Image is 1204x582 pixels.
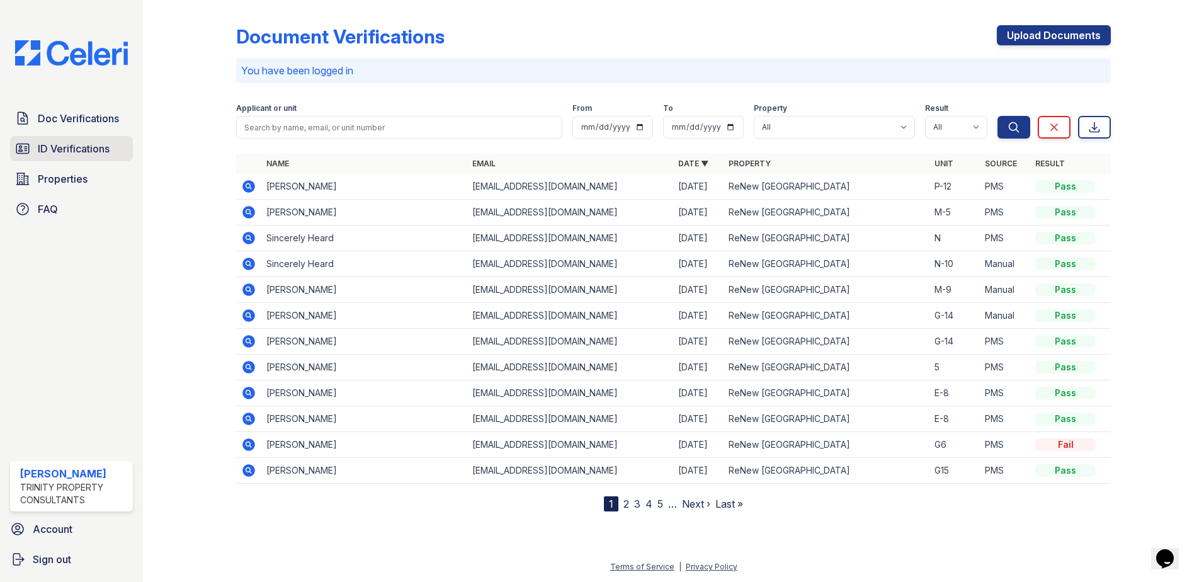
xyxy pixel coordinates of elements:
[20,466,128,481] div: [PERSON_NAME]
[467,329,673,355] td: [EMAIL_ADDRESS][DOMAIN_NAME]
[724,458,929,484] td: ReNew [GEOGRAPHIC_DATA]
[266,159,289,168] a: Name
[997,25,1111,45] a: Upload Documents
[261,458,467,484] td: [PERSON_NAME]
[467,432,673,458] td: [EMAIL_ADDRESS][DOMAIN_NAME]
[261,380,467,406] td: [PERSON_NAME]
[467,380,673,406] td: [EMAIL_ADDRESS][DOMAIN_NAME]
[929,225,980,251] td: N
[1035,438,1096,451] div: Fail
[754,103,787,113] label: Property
[1035,361,1096,374] div: Pass
[929,355,980,380] td: 5
[1035,413,1096,425] div: Pass
[682,498,710,510] a: Next ›
[5,40,138,66] img: CE_Logo_Blue-a8612792a0a2168367f1c8372b55b34899dd931a85d93a1a3d3e32e68fde9ad4.png
[467,406,673,432] td: [EMAIL_ADDRESS][DOMAIN_NAME]
[724,329,929,355] td: ReNew [GEOGRAPHIC_DATA]
[724,303,929,329] td: ReNew [GEOGRAPHIC_DATA]
[1035,309,1096,322] div: Pass
[236,103,297,113] label: Applicant or unit
[980,432,1030,458] td: PMS
[572,103,592,113] label: From
[1035,387,1096,399] div: Pass
[261,277,467,303] td: [PERSON_NAME]
[724,277,929,303] td: ReNew [GEOGRAPHIC_DATA]
[467,303,673,329] td: [EMAIL_ADDRESS][DOMAIN_NAME]
[673,458,724,484] td: [DATE]
[1035,232,1096,244] div: Pass
[929,200,980,225] td: M-5
[929,303,980,329] td: G-14
[623,498,629,510] a: 2
[261,200,467,225] td: [PERSON_NAME]
[673,225,724,251] td: [DATE]
[715,498,743,510] a: Last »
[38,141,110,156] span: ID Verifications
[1151,532,1191,569] iframe: chat widget
[673,174,724,200] td: [DATE]
[980,355,1030,380] td: PMS
[261,406,467,432] td: [PERSON_NAME]
[724,251,929,277] td: ReNew [GEOGRAPHIC_DATA]
[929,174,980,200] td: P-12
[686,562,737,571] a: Privacy Policy
[673,200,724,225] td: [DATE]
[724,174,929,200] td: ReNew [GEOGRAPHIC_DATA]
[679,562,681,571] div: |
[38,202,58,217] span: FAQ
[467,174,673,200] td: [EMAIL_ADDRESS][DOMAIN_NAME]
[668,496,677,511] span: …
[5,516,138,542] a: Account
[1035,180,1096,193] div: Pass
[261,329,467,355] td: [PERSON_NAME]
[38,111,119,126] span: Doc Verifications
[20,481,128,506] div: Trinity Property Consultants
[33,522,72,537] span: Account
[929,329,980,355] td: G-14
[980,200,1030,225] td: PMS
[678,159,708,168] a: Date ▼
[673,277,724,303] td: [DATE]
[724,355,929,380] td: ReNew [GEOGRAPHIC_DATA]
[980,225,1030,251] td: PMS
[38,171,88,186] span: Properties
[657,498,663,510] a: 5
[10,136,133,161] a: ID Verifications
[261,432,467,458] td: [PERSON_NAME]
[33,552,71,567] span: Sign out
[663,103,673,113] label: To
[673,432,724,458] td: [DATE]
[929,251,980,277] td: N-10
[980,380,1030,406] td: PMS
[467,355,673,380] td: [EMAIL_ADDRESS][DOMAIN_NAME]
[236,25,445,48] div: Document Verifications
[645,498,652,510] a: 4
[673,406,724,432] td: [DATE]
[724,225,929,251] td: ReNew [GEOGRAPHIC_DATA]
[467,458,673,484] td: [EMAIL_ADDRESS][DOMAIN_NAME]
[5,547,138,572] a: Sign out
[980,174,1030,200] td: PMS
[467,200,673,225] td: [EMAIL_ADDRESS][DOMAIN_NAME]
[673,355,724,380] td: [DATE]
[929,432,980,458] td: G6
[10,106,133,131] a: Doc Verifications
[1035,283,1096,296] div: Pass
[724,200,929,225] td: ReNew [GEOGRAPHIC_DATA]
[261,225,467,251] td: Sincerely Heard
[929,380,980,406] td: E-8
[980,251,1030,277] td: Manual
[724,406,929,432] td: ReNew [GEOGRAPHIC_DATA]
[1035,159,1065,168] a: Result
[236,116,562,139] input: Search by name, email, or unit number
[934,159,953,168] a: Unit
[261,251,467,277] td: Sincerely Heard
[1035,258,1096,270] div: Pass
[980,406,1030,432] td: PMS
[1035,464,1096,477] div: Pass
[925,103,948,113] label: Result
[980,277,1030,303] td: Manual
[929,458,980,484] td: G15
